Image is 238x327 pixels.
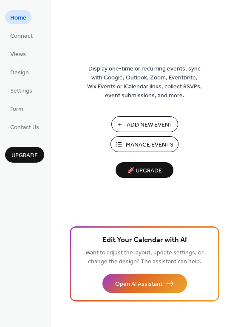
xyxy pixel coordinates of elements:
[10,14,26,23] span: Home
[5,120,44,134] a: Contact Us
[10,68,29,77] span: Design
[10,87,32,96] span: Settings
[126,141,173,149] span: Manage Events
[102,234,187,246] span: Edit Your Calendar with AI
[5,147,44,163] button: Upgrade
[5,65,34,79] a: Design
[102,274,187,293] button: Open AI Assistant
[127,121,173,130] span: Add New Event
[85,247,204,268] span: Want to adjust the layout, update settings, or change the design? The assistant can help.
[110,136,178,152] button: Manage Events
[5,10,31,24] a: Home
[111,116,178,132] button: Add New Event
[87,65,202,100] span: Display one-time or recurring events, sync with Google, Outlook, Zoom, Eventbrite, Wix Events or ...
[5,101,28,116] a: Form
[121,165,168,177] span: 🚀 Upgrade
[115,280,162,289] span: Open AI Assistant
[5,47,31,61] a: Views
[11,151,38,160] span: Upgrade
[10,123,39,132] span: Contact Us
[10,32,33,41] span: Connect
[116,162,173,178] button: 🚀 Upgrade
[10,105,23,114] span: Form
[10,50,26,59] span: Views
[5,83,37,97] a: Settings
[5,28,38,42] a: Connect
